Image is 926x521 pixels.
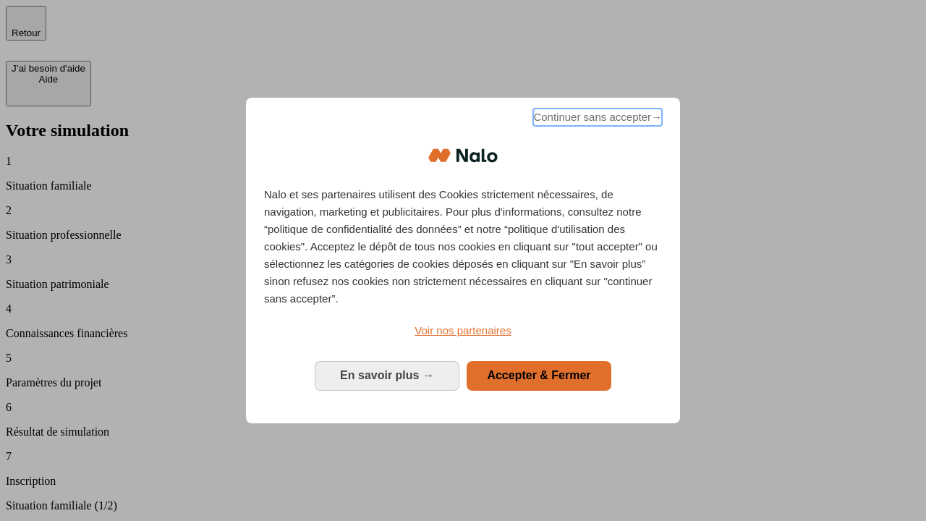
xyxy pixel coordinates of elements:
p: Nalo et ses partenaires utilisent des Cookies strictement nécessaires, de navigation, marketing e... [264,186,662,308]
a: Voir nos partenaires [264,322,662,339]
span: Accepter & Fermer [487,369,590,381]
span: Continuer sans accepter→ [533,109,662,126]
span: En savoir plus → [340,369,434,381]
span: Voir nos partenaires [415,324,511,336]
div: Bienvenue chez Nalo Gestion du consentement [246,98,680,423]
img: Logo [428,134,498,177]
button: Accepter & Fermer: Accepter notre traitement des données et fermer [467,361,611,390]
button: En savoir plus: Configurer vos consentements [315,361,459,390]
